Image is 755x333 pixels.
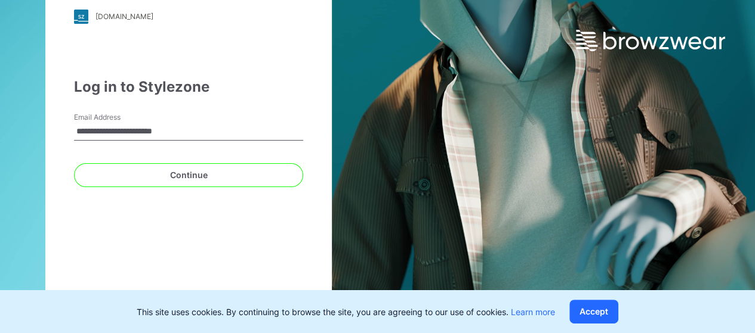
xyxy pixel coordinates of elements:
img: stylezone-logo.562084cfcfab977791bfbf7441f1a819.svg [74,10,88,24]
div: [DOMAIN_NAME] [95,12,153,21]
button: Accept [569,300,618,323]
img: browzwear-logo.e42bd6dac1945053ebaf764b6aa21510.svg [576,30,725,51]
div: Log in to Stylezone [74,76,303,98]
a: Learn more [511,307,555,317]
a: [DOMAIN_NAME] [74,10,303,24]
button: Continue [74,163,303,187]
p: This site uses cookies. By continuing to browse the site, you are agreeing to our use of cookies. [137,306,555,318]
label: Email Address [74,112,158,123]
